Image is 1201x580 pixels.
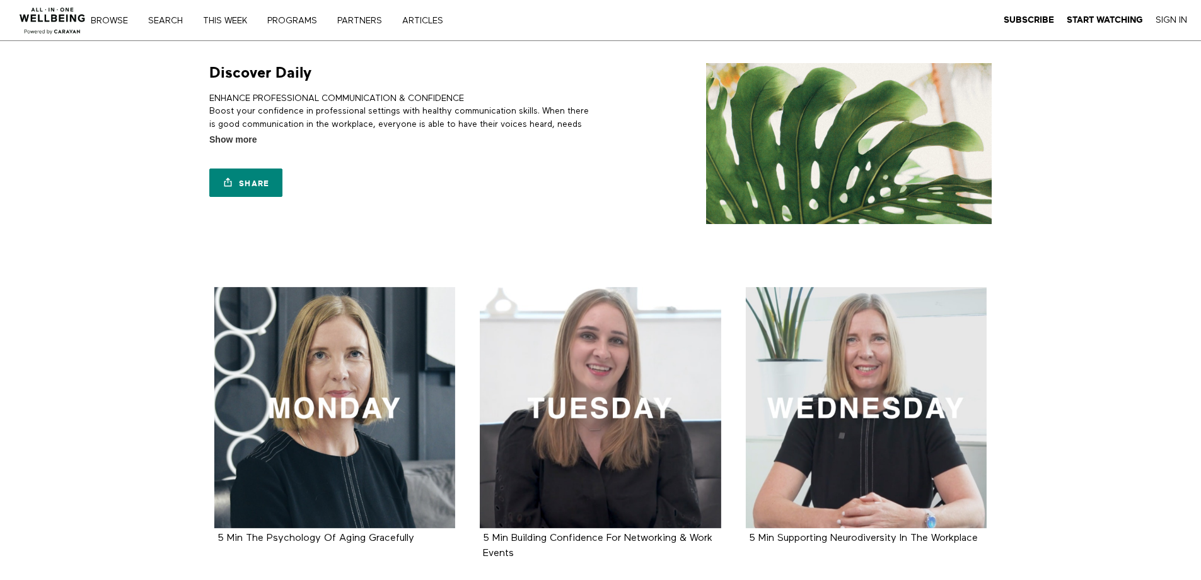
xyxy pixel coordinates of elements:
h1: Discover Daily [209,63,311,83]
a: 5 Min The Psychology Of Aging Gracefully [218,533,414,543]
p: ENHANCE PROFESSIONAL COMMUNICATION & CONFIDENCE Boost your confidence in professional settings wi... [209,92,596,143]
a: Start Watching [1067,15,1143,26]
strong: Start Watching [1067,15,1143,25]
a: Subscribe [1004,15,1054,26]
strong: Subscribe [1004,15,1054,25]
strong: 5 Min Supporting Neurodiversity In The Workplace [749,533,978,543]
a: 5 Min Supporting Neurodiversity In The Workplace [746,287,987,529]
a: Browse [86,16,141,25]
img: Discover Daily [706,63,992,224]
a: ARTICLES [398,16,456,25]
a: PROGRAMS [263,16,330,25]
strong: 5 Min Building Confidence For Networking & Work Events [483,533,712,558]
a: 5 Min Building Confidence For Networking & Work Events [483,533,712,557]
a: 5 Min The Psychology Of Aging Gracefully [214,287,456,529]
a: PARTNERS [333,16,395,25]
a: 5 Min Supporting Neurodiversity In The Workplace [749,533,978,543]
a: Sign In [1156,15,1187,26]
a: Search [144,16,196,25]
span: Show more [209,133,257,146]
a: 5 Min Building Confidence For Networking & Work Events [480,287,721,529]
a: THIS WEEK [199,16,260,25]
a: Share [209,169,282,197]
nav: Primary [100,14,469,27]
strong: 5 Min The Psychology Of Aging Gracefully [218,533,414,543]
